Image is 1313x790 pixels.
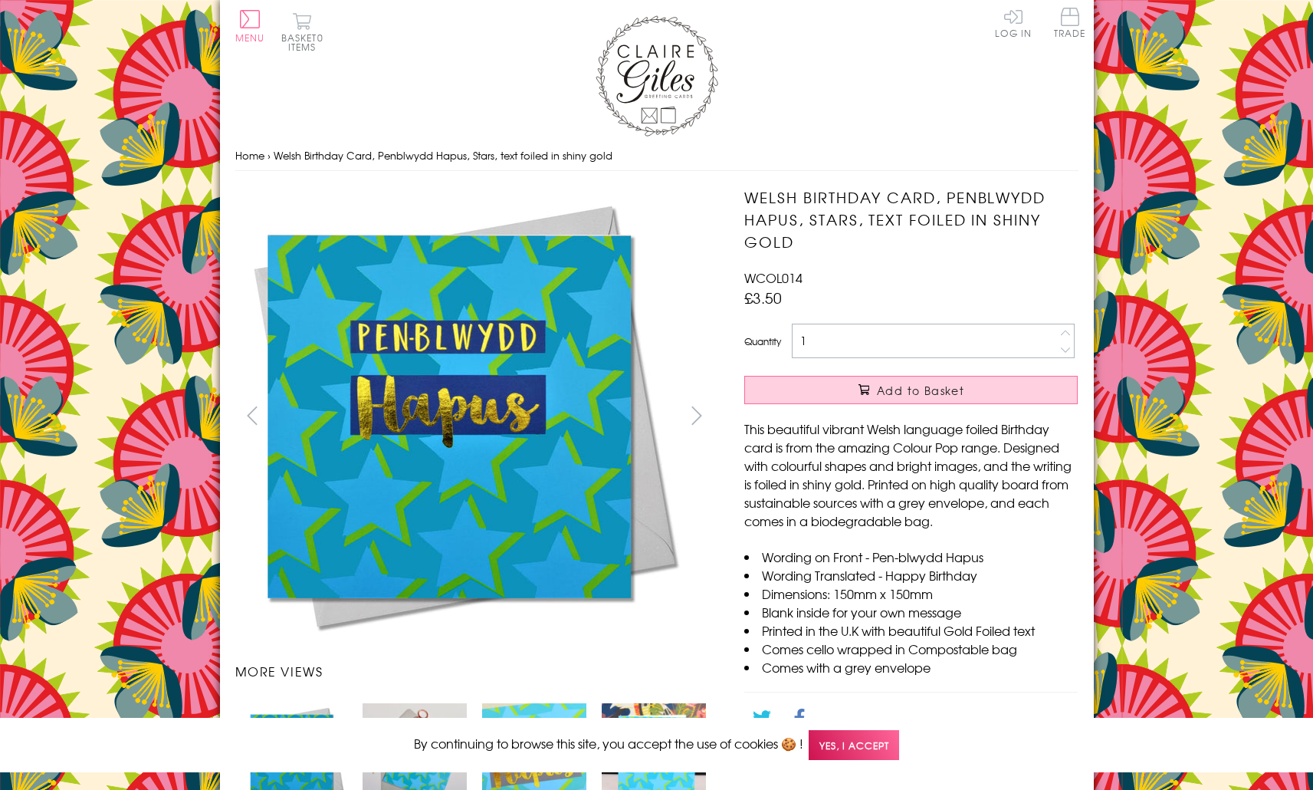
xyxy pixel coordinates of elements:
span: Trade [1054,8,1086,38]
span: Menu [235,31,265,44]
span: WCOL014 [744,268,803,287]
span: 0 items [288,31,323,54]
img: Claire Giles Greetings Cards [596,15,718,137]
li: Comes cello wrapped in Compostable bag [744,640,1078,658]
span: › [268,148,271,163]
label: Quantity [744,334,781,348]
li: Dimensions: 150mm x 150mm [744,584,1078,603]
li: Wording Translated - Happy Birthday [744,566,1078,584]
li: Blank inside for your own message [744,603,1078,621]
img: Welsh Birthday Card, Penblwydd Hapus, Stars, text foiled in shiny gold [235,186,694,647]
img: Welsh Birthday Card, Penblwydd Hapus, Stars, text foiled in shiny gold [714,186,1173,647]
a: Log In [995,8,1032,38]
a: Trade [1054,8,1086,41]
span: Add to Basket [877,383,964,398]
a: Home [235,148,264,163]
button: prev [235,398,270,433]
button: Basket0 items [281,12,323,51]
p: This beautiful vibrant Welsh language foiled Birthday card is from the amazing Colour Pop range. ... [744,420,1078,530]
nav: breadcrumbs [235,140,1078,172]
button: Menu [235,10,265,42]
li: Wording on Front - Pen-blwydd Hapus [744,548,1078,566]
span: £3.50 [744,287,782,308]
h1: Welsh Birthday Card, Penblwydd Hapus, Stars, text foiled in shiny gold [744,186,1078,252]
button: Add to Basket [744,376,1078,404]
li: Printed in the U.K with beautiful Gold Foiled text [744,621,1078,640]
span: Yes, I accept [809,730,899,760]
h3: More views [235,662,714,680]
li: Comes with a grey envelope [744,658,1078,676]
button: next [679,398,714,433]
span: Welsh Birthday Card, Penblwydd Hapus, Stars, text foiled in shiny gold [274,148,612,163]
